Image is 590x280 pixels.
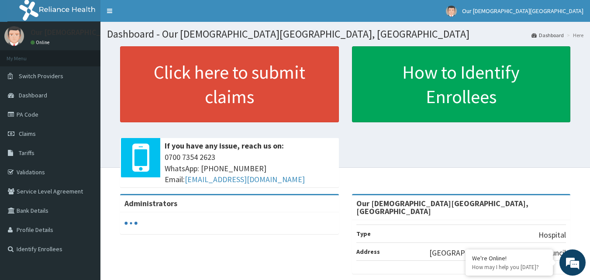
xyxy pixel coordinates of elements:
b: Administrators [124,198,177,208]
b: If you have any issue, reach us on: [165,141,284,151]
span: Claims [19,130,36,138]
a: Click here to submit claims [120,46,339,122]
span: Tariffs [19,149,35,157]
p: [GEOGRAPHIC_DATA], Bwari Area Council [429,247,566,259]
strong: Our [DEMOGRAPHIC_DATA][GEOGRAPHIC_DATA], [GEOGRAPHIC_DATA] [356,198,528,216]
svg: audio-loading [124,217,138,230]
b: Type [356,230,371,238]
a: How to Identify Enrollees [352,46,571,122]
div: We're Online! [472,254,546,262]
a: Dashboard [531,31,564,39]
span: Dashboard [19,91,47,99]
span: Switch Providers [19,72,63,80]
img: User Image [4,26,24,46]
span: 0700 7354 2623 WhatsApp: [PHONE_NUMBER] Email: [165,152,335,185]
b: Address [356,248,380,256]
span: Our [DEMOGRAPHIC_DATA][GEOGRAPHIC_DATA] [462,7,583,15]
img: User Image [446,6,457,17]
p: How may I help you today? [472,263,546,271]
h1: Dashboard - Our [DEMOGRAPHIC_DATA][GEOGRAPHIC_DATA], [GEOGRAPHIC_DATA] [107,28,583,40]
li: Here [565,31,583,39]
a: Online [31,39,52,45]
p: Our [DEMOGRAPHIC_DATA][GEOGRAPHIC_DATA] [31,28,193,36]
p: Hospital [538,229,566,241]
a: [EMAIL_ADDRESS][DOMAIN_NAME] [185,174,305,184]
